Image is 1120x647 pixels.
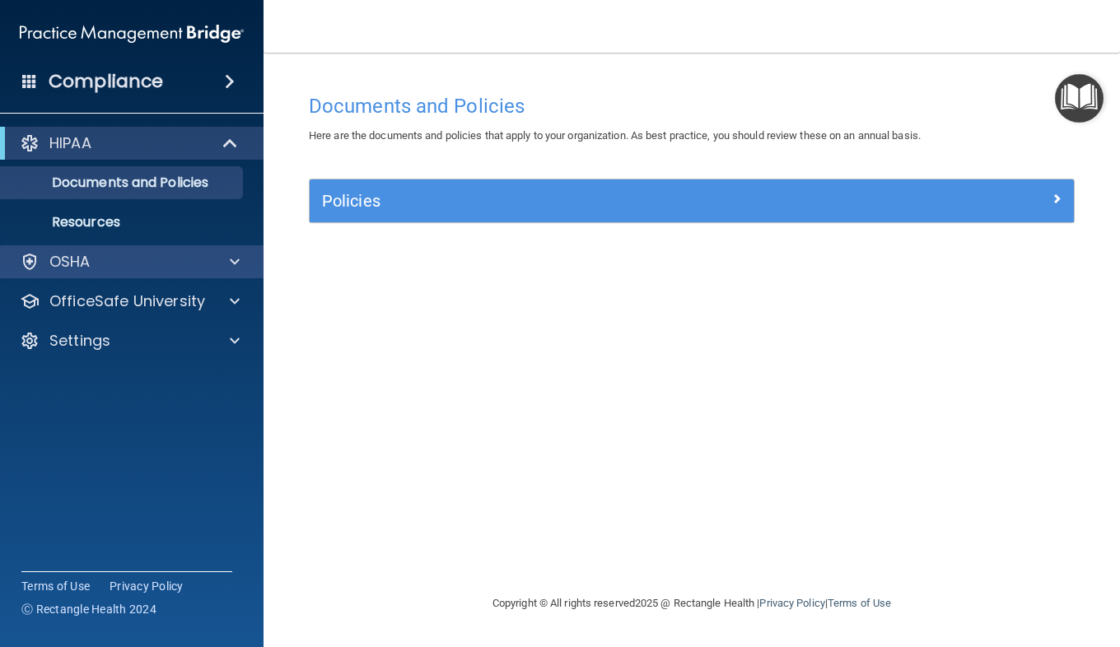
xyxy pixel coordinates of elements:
a: Policies [322,188,1062,214]
p: OfficeSafe University [49,291,205,311]
a: OfficeSafe University [20,291,240,311]
a: OSHA [20,252,240,272]
span: Here are the documents and policies that apply to your organization. As best practice, you should... [309,129,921,142]
a: Settings [20,331,240,351]
a: Terms of Use [828,597,891,609]
img: PMB logo [20,17,244,50]
iframe: Drift Widget Chat Controller [835,530,1100,596]
p: Settings [49,331,110,351]
h5: Policies [322,192,870,210]
a: Terms of Use [21,578,90,594]
h4: Documents and Policies [309,95,1075,117]
button: Open Resource Center [1055,74,1104,123]
h4: Compliance [49,70,163,93]
a: Privacy Policy [759,597,824,609]
p: OSHA [49,252,91,272]
p: Documents and Policies [11,175,236,191]
a: HIPAA [20,133,239,153]
span: Ⓒ Rectangle Health 2024 [21,601,156,617]
div: Copyright © All rights reserved 2025 @ Rectangle Health | | [391,577,992,630]
p: Resources [11,214,236,230]
a: Privacy Policy [110,578,184,594]
p: HIPAA [49,133,91,153]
